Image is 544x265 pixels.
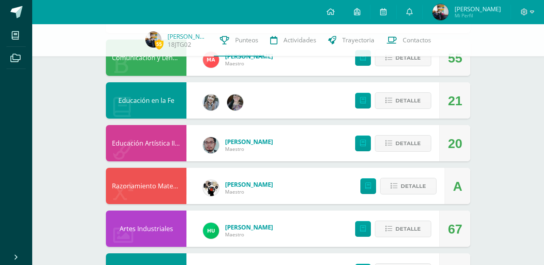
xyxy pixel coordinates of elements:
img: 5fac68162d5e1b6fbd390a6ac50e103d.png [203,137,219,153]
span: Maestro [225,60,273,67]
img: b5e48d1941e215af50a1ab5f64cf0aa4.png [432,4,449,20]
span: Trayectoria [342,36,374,44]
div: 20 [448,125,462,162]
span: [PERSON_NAME] [225,223,273,231]
div: Artes Industriales [106,211,186,247]
div: A [453,168,462,204]
img: fd23069c3bd5c8dde97a66a86ce78287.png [203,223,219,239]
button: Detalle [375,221,431,237]
span: Detalle [395,93,421,108]
span: 55 [155,39,163,49]
button: Detalle [375,50,431,66]
span: Maestro [225,188,273,195]
span: [PERSON_NAME] [225,138,273,146]
div: 55 [448,40,462,76]
span: Mi Perfil [455,12,501,19]
button: Detalle [375,92,431,109]
a: Punteos [214,24,264,56]
button: Detalle [380,178,436,194]
img: 0fd6451cf16eae051bb176b5d8bc5f11.png [203,52,219,68]
div: 67 [448,211,462,247]
span: [PERSON_NAME] [455,5,501,13]
img: d172b984f1f79fc296de0e0b277dc562.png [203,180,219,196]
a: Contactos [381,24,437,56]
div: Educación Artística II, Artes Plásticas [106,125,186,161]
button: Detalle [375,135,431,152]
span: Detalle [395,50,421,65]
div: Razonamiento Matemático [106,168,186,204]
img: b5e48d1941e215af50a1ab5f64cf0aa4.png [145,31,161,48]
img: 8322e32a4062cfa8b237c59eedf4f548.png [227,94,243,111]
div: 21 [448,83,462,119]
span: Maestro [225,146,273,152]
span: Detalle [395,221,421,236]
span: Actividades [283,36,316,44]
span: Detalle [395,136,421,151]
span: Contactos [403,36,431,44]
a: Trayectoria [322,24,381,56]
a: [PERSON_NAME] [168,32,208,40]
span: Maestro [225,231,273,238]
span: [PERSON_NAME] [225,180,273,188]
span: Punteos [235,36,258,44]
a: Actividades [264,24,322,56]
div: Comunicación y Lenguaje, Idioma Español [106,40,186,76]
a: 18JTG02 [168,40,191,49]
span: Detalle [401,179,426,194]
img: cba4c69ace659ae4cf02a5761d9a2473.png [203,94,219,111]
div: Educación en la Fe [106,82,186,119]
